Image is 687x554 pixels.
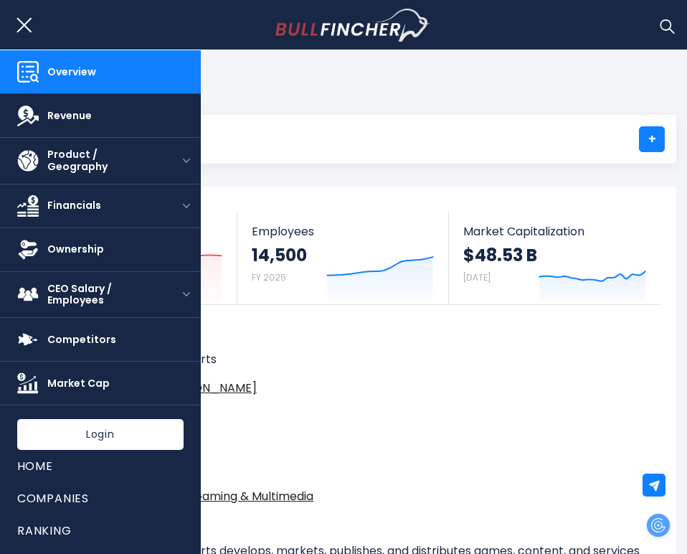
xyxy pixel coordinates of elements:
[161,380,257,396] a: ceo
[133,431,640,458] td: EA
[133,458,640,484] td: NASDAQ
[47,334,184,346] span: Competitors
[449,212,660,304] a: Market Capitalization $48.53 B [DATE]
[639,126,665,152] a: +
[17,419,184,450] a: Login
[252,271,286,283] small: FY 2025
[172,272,201,318] button: open menu
[252,244,307,266] strong: 14,500
[172,138,201,184] button: open menu
[47,377,184,390] span: Market Cap
[275,9,430,42] img: Bullfincher logo
[133,488,313,504] a: Electronic Gaming & Multimedia
[275,9,430,42] a: Go to homepage
[172,184,201,227] button: open menu
[25,319,640,338] h1: Electronic Arts Overview
[17,482,184,515] a: Companies
[17,450,184,482] a: Home
[463,225,646,238] span: Market Capitalization
[463,271,491,283] small: [DATE]
[252,225,434,238] span: Employees
[133,405,640,431] td: [DATE]
[133,352,640,373] td: Electronic Arts
[463,244,537,266] strong: $48.53 B
[47,199,155,212] span: Financials
[47,110,184,122] span: Revenue
[47,243,184,255] span: Ownership
[237,212,448,304] a: Employees 14,500 FY 2025
[47,149,155,173] span: Product / Geography
[17,239,39,260] img: Ownership
[47,66,184,78] span: Overview
[17,515,184,547] a: Ranking
[47,283,155,307] span: CEO Salary / Employees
